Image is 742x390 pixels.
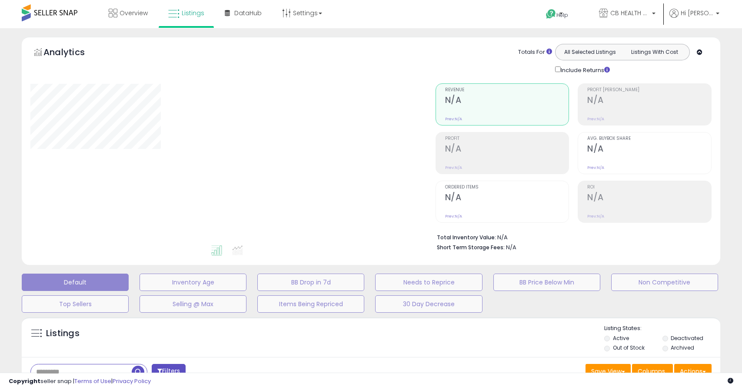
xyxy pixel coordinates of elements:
b: Short Term Storage Fees: [437,244,505,251]
span: Profit [445,136,569,141]
h5: Analytics [43,46,102,60]
span: DataHub [234,9,262,17]
button: BB Price Below Min [493,274,600,291]
a: Help [539,2,585,28]
button: BB Drop in 7d [257,274,364,291]
div: Totals For [518,48,552,56]
span: Listings [182,9,204,17]
div: seller snap | | [9,377,151,386]
button: Top Sellers [22,295,129,313]
button: Selling @ Max [140,295,246,313]
button: Inventory Age [140,274,246,291]
span: ROI [587,185,711,190]
i: Get Help [546,9,556,20]
span: Hi [PERSON_NAME] [681,9,713,17]
span: Help [556,11,568,19]
span: Avg. Buybox Share [587,136,711,141]
li: N/A [437,231,705,242]
a: Hi [PERSON_NAME] [669,9,719,28]
button: Non Competitive [611,274,718,291]
small: Prev: N/A [445,165,462,170]
small: Prev: N/A [445,214,462,219]
span: Revenue [445,88,569,93]
small: Prev: N/A [587,214,604,219]
span: Overview [120,9,148,17]
h2: N/A [445,95,569,107]
div: Include Returns [549,65,620,75]
button: Listings With Cost [622,46,687,58]
strong: Copyright [9,377,40,385]
span: N/A [506,243,516,251]
h2: N/A [587,95,711,107]
button: Needs to Reprice [375,274,482,291]
span: CB HEALTH AND SPORTING [610,9,649,17]
small: Prev: N/A [587,165,604,170]
small: Prev: N/A [445,116,462,122]
span: Profit [PERSON_NAME] [587,88,711,93]
h2: N/A [587,192,711,204]
small: Prev: N/A [587,116,604,122]
button: Items Being Repriced [257,295,364,313]
h2: N/A [587,144,711,155]
button: All Selected Listings [558,46,622,58]
span: Ordered Items [445,185,569,190]
button: 30 Day Decrease [375,295,482,313]
h2: N/A [445,192,569,204]
h2: N/A [445,144,569,155]
b: Total Inventory Value: [437,234,496,241]
button: Default [22,274,129,291]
